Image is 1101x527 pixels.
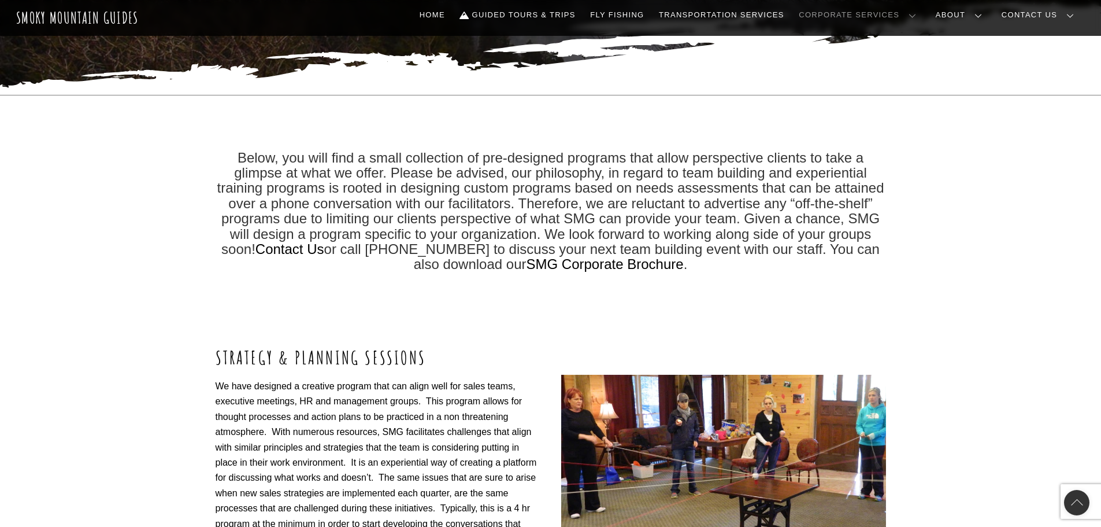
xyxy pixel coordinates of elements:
p: Below, you will find a small collection of pre-designed programs that allow perspective clients t... [216,150,886,272]
a: About [931,3,991,27]
a: Corporate Services [794,3,925,27]
a: Contact Us [997,3,1083,27]
a: Guided Tours & Trips [455,3,580,27]
a: Transportation Services [654,3,788,27]
a: Contact Us [255,241,324,257]
a: Smoky Mountain Guides [16,8,139,27]
a: SMG Corporate Brochure [527,256,684,272]
a: Home [415,3,450,27]
h2: STRATEGY & PLANNING SESSIONS [216,345,540,370]
a: Fly Fishing [585,3,648,27]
